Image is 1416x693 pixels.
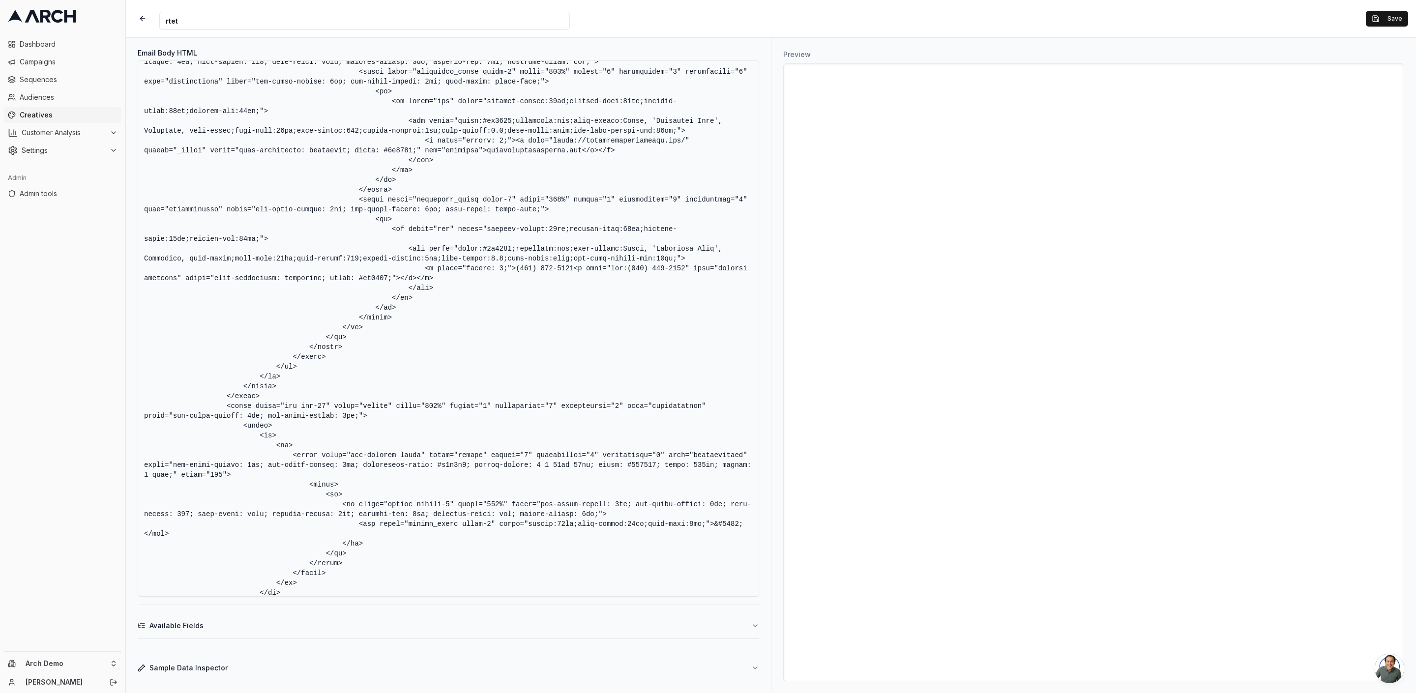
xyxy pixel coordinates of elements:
span: Creatives [20,110,118,120]
h3: Preview [783,50,1404,59]
textarea: <!LOREMIP dolo> <sita conse:a="eli:seddoei-temporinc-utl:etd" magna:a="eni:adminim-veniamqui-nos:... [138,60,759,597]
iframe: Preview for rtet [784,64,1404,681]
a: Admin tools [4,186,121,202]
a: Creatives [4,107,121,123]
a: Audiences [4,89,121,105]
button: Customer Analysis [4,125,121,141]
button: Log out [107,675,120,689]
span: Sample Data Inspector [149,663,228,673]
span: Arch Demo [26,659,106,668]
button: Save [1366,11,1408,27]
a: Campaigns [4,54,121,70]
span: Settings [22,145,106,155]
a: Sequences [4,72,121,87]
input: Internal Creative Name [159,12,570,29]
button: Arch Demo [4,656,121,671]
button: Available Fields [138,613,759,638]
span: Campaigns [20,57,118,67]
button: Sample Data Inspector [138,655,759,681]
button: Settings [4,143,121,158]
div: Admin [4,170,121,186]
label: Email Body HTML [138,50,759,57]
span: Customer Analysis [22,128,106,138]
a: [PERSON_NAME] [26,677,99,687]
span: Sequences [20,75,118,85]
span: Dashboard [20,39,118,49]
a: Open chat [1375,654,1404,683]
a: Dashboard [4,36,121,52]
span: Admin tools [20,189,118,199]
span: Audiences [20,92,118,102]
span: Available Fields [149,621,204,631]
